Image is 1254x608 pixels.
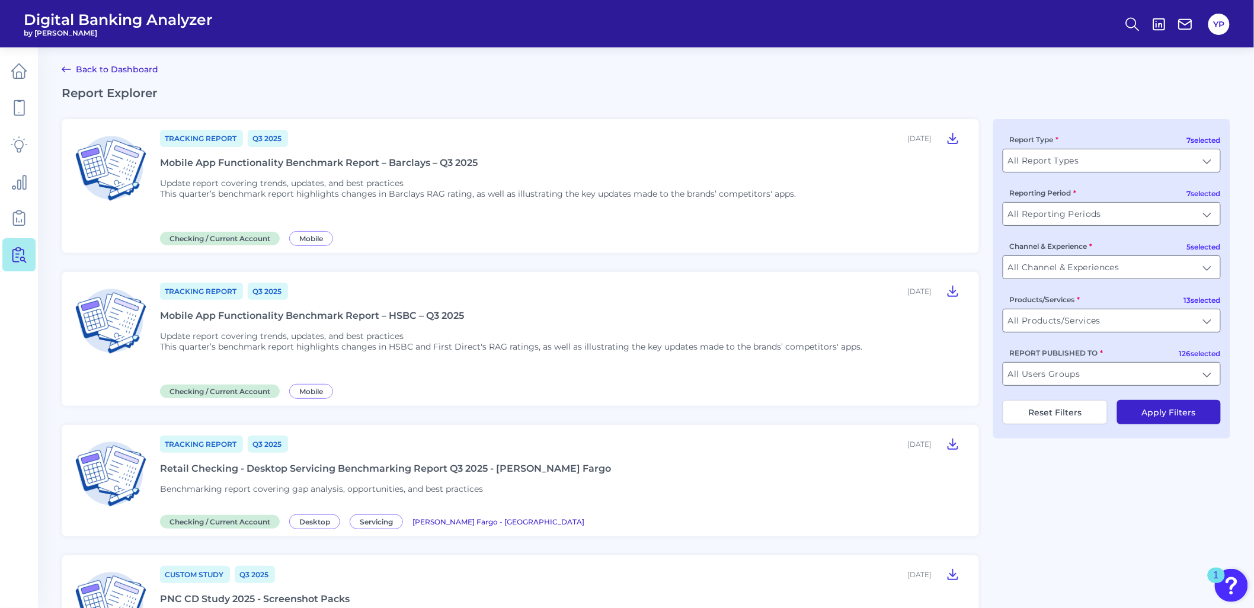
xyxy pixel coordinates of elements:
[907,440,932,449] div: [DATE]
[160,484,483,494] span: Benchmarking report covering gap analysis, opportunities, and best practices
[24,28,213,37] span: by [PERSON_NAME]
[248,436,288,453] a: Q3 2025
[160,436,243,453] a: Tracking Report
[62,86,1230,100] h2: Report Explorer
[160,385,284,396] a: Checking / Current Account
[289,385,338,396] a: Mobile
[412,516,584,527] a: [PERSON_NAME] Fargo - [GEOGRAPHIC_DATA]
[907,134,932,143] div: [DATE]
[71,129,151,208] img: Checking / Current Account
[248,130,288,147] a: Q3 2025
[160,515,280,529] span: Checking / Current Account
[160,232,284,244] a: Checking / Current Account
[1010,188,1077,197] label: Reporting Period
[160,385,280,398] span: Checking / Current Account
[160,157,478,168] div: Mobile App Functionality Benchmark Report – Barclays – Q3 2025
[1010,242,1093,251] label: Channel & Experience
[160,463,611,474] div: Retail Checking - Desktop Servicing Benchmarking Report Q3 2025 - [PERSON_NAME] Fargo
[160,331,404,341] span: Update report covering trends, updates, and best practices
[160,130,243,147] a: Tracking Report
[1010,295,1080,304] label: Products/Services
[1208,14,1230,35] button: YP
[160,232,280,245] span: Checking / Current Account
[1010,348,1103,357] label: REPORT PUBLISHED TO
[941,434,965,453] button: Retail Checking - Desktop Servicing Benchmarking Report Q3 2025 - Wells Fargo
[907,570,932,579] div: [DATE]
[289,231,333,246] span: Mobile
[160,593,350,604] div: PNC CD Study 2025 - Screenshot Packs
[160,566,230,583] a: Custom Study
[289,232,338,244] a: Mobile
[1214,575,1219,591] div: 1
[289,384,333,399] span: Mobile
[248,283,288,300] a: Q3 2025
[289,516,345,527] a: Desktop
[71,281,151,361] img: Checking / Current Account
[160,310,464,321] div: Mobile App Functionality Benchmark Report – HSBC – Q3 2025
[160,178,404,188] span: Update report covering trends, updates, and best practices
[71,434,151,514] img: Checking / Current Account
[62,62,158,76] a: Back to Dashboard
[1010,135,1059,144] label: Report Type
[160,283,243,300] a: Tracking Report
[160,516,284,527] a: Checking / Current Account
[1215,569,1248,602] button: Open Resource Center, 1 new notification
[350,514,403,529] span: Servicing
[412,517,584,526] span: [PERSON_NAME] Fargo - [GEOGRAPHIC_DATA]
[235,566,275,583] a: Q3 2025
[907,287,932,296] div: [DATE]
[1003,400,1108,424] button: Reset Filters
[160,341,862,352] p: This quarter’s benchmark report highlights changes in HSBC and First Direct's RAG ratings, as wel...
[160,188,796,199] p: This quarter’s benchmark report highlights changes in Barclays RAG rating, as well as illustratin...
[350,516,408,527] a: Servicing
[289,514,340,529] span: Desktop
[1117,400,1221,424] button: Apply Filters
[24,11,213,28] span: Digital Banking Analyzer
